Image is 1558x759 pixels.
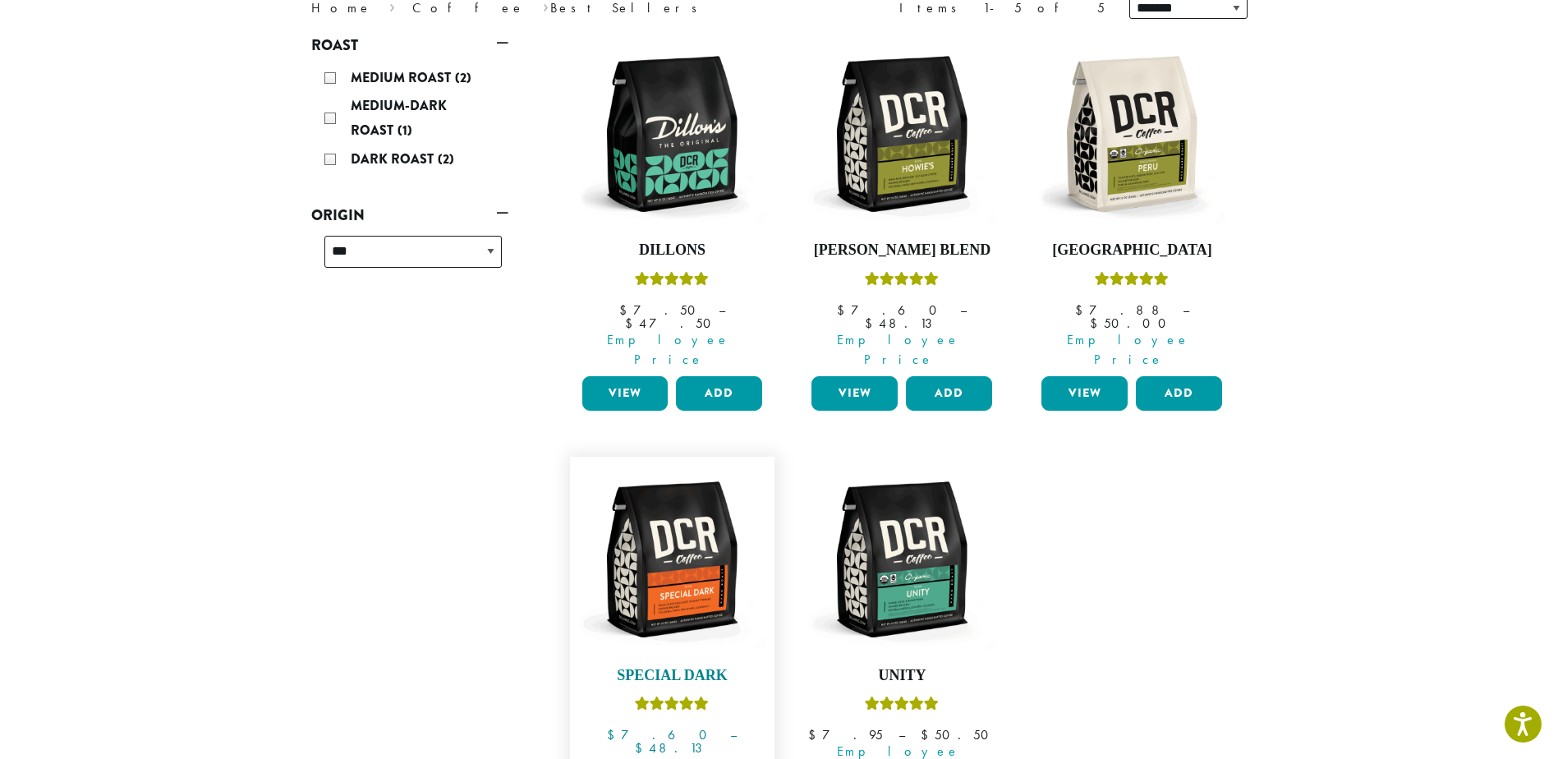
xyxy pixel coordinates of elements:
[1037,39,1226,228] img: DCR-12oz-FTO-Peru-Stock-scaled.png
[619,301,633,319] span: $
[719,301,725,319] span: –
[1090,315,1104,332] span: $
[807,241,996,260] h4: [PERSON_NAME] Blend
[807,667,996,685] h4: Unity
[1136,376,1222,411] button: Add
[865,694,939,719] div: Rated 5.00 out of 5
[351,149,438,168] span: Dark Roast
[635,739,709,757] bdi: 48.13
[1075,301,1089,319] span: $
[311,31,508,59] a: Roast
[607,726,621,743] span: $
[578,667,767,685] h4: Special Dark
[676,376,762,411] button: Add
[582,376,669,411] a: View
[1095,269,1169,294] div: Rated 4.83 out of 5
[921,726,935,743] span: $
[578,241,767,260] h4: Dillons
[865,269,939,294] div: Rated 4.67 out of 5
[625,315,719,332] bdi: 47.50
[607,726,715,743] bdi: 7.60
[906,376,992,411] button: Add
[1075,301,1167,319] bdi: 7.88
[1031,330,1226,370] span: Employee Price
[398,121,412,140] span: (1)
[625,315,639,332] span: $
[807,39,996,370] a: [PERSON_NAME] BlendRated 4.67 out of 5 Employee Price
[898,726,905,743] span: –
[577,465,766,654] img: DCR-12oz-Special-Dark-Stock-scaled.png
[455,68,471,87] span: (2)
[438,149,454,168] span: (2)
[808,726,883,743] bdi: 7.95
[960,301,967,319] span: –
[730,726,737,743] span: –
[311,59,508,181] div: Roast
[351,68,455,87] span: Medium Roast
[351,96,447,140] span: Medium-Dark Roast
[1041,376,1128,411] a: View
[837,301,944,319] bdi: 7.60
[801,330,996,370] span: Employee Price
[1183,301,1189,319] span: –
[572,330,767,370] span: Employee Price
[311,229,508,287] div: Origin
[1037,39,1226,370] a: [GEOGRAPHIC_DATA]Rated 4.83 out of 5 Employee Price
[811,376,898,411] a: View
[1090,315,1174,332] bdi: 50.00
[808,726,822,743] span: $
[635,694,709,719] div: Rated 5.00 out of 5
[807,39,996,228] img: DCR-12oz-Howies-Stock-scaled.png
[578,39,767,370] a: DillonsRated 5.00 out of 5 Employee Price
[577,39,766,228] img: DCR-12oz-Dillons-Stock-scaled.png
[865,315,879,332] span: $
[311,201,508,229] a: Origin
[619,301,703,319] bdi: 7.50
[1037,241,1226,260] h4: [GEOGRAPHIC_DATA]
[807,465,996,654] img: DCR-12oz-FTO-Unity-Stock-scaled.png
[921,726,996,743] bdi: 50.50
[865,315,939,332] bdi: 48.13
[635,269,709,294] div: Rated 5.00 out of 5
[837,301,851,319] span: $
[635,739,649,757] span: $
